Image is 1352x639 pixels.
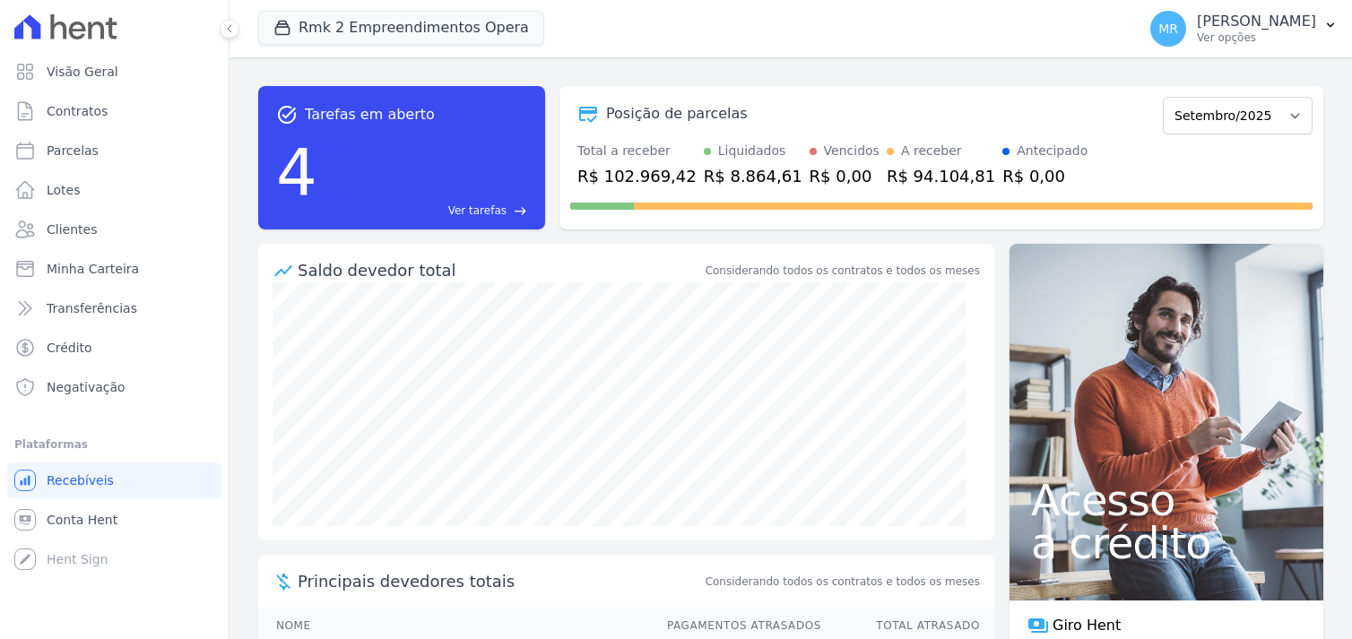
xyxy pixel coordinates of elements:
iframe: Intercom live chat [18,578,61,621]
button: MR [PERSON_NAME] Ver opções [1136,4,1352,54]
div: 4 [276,125,317,219]
span: Considerando todos os contratos e todos os meses [706,574,980,590]
a: Transferências [7,290,221,326]
div: R$ 0,00 [810,164,880,188]
span: Lotes [47,181,81,199]
div: R$ 94.104,81 [887,164,995,188]
div: Considerando todos os contratos e todos os meses [706,263,980,279]
a: Minha Carteira [7,251,221,287]
span: Recebíveis [47,471,114,489]
a: Ver tarefas east [325,203,527,219]
span: Clientes [47,220,97,238]
div: Posição de parcelas [606,103,748,125]
a: Negativação [7,369,221,405]
div: R$ 8.864,61 [704,164,802,188]
a: Parcelas [7,133,221,168]
div: A receber [901,142,962,160]
a: Recebíveis [7,462,221,498]
span: east [514,204,527,218]
span: task_alt [276,104,298,125]
span: Negativação [47,378,126,396]
div: Saldo devedor total [298,258,702,282]
span: Acesso [1031,479,1302,522]
button: Rmk 2 Empreendimentos Opera [258,11,544,45]
span: Visão Geral [47,63,118,81]
span: a crédito [1031,522,1302,565]
span: Parcelas [47,142,99,160]
p: Ver opções [1197,30,1316,45]
a: Visão Geral [7,54,221,90]
a: Crédito [7,330,221,366]
a: Conta Hent [7,502,221,538]
span: Contratos [47,102,108,120]
span: Ver tarefas [448,203,507,219]
div: Antecipado [1017,142,1088,160]
div: R$ 102.969,42 [577,164,697,188]
span: Crédito [47,339,92,357]
a: Clientes [7,212,221,247]
div: Liquidados [718,142,786,160]
div: Total a receber [577,142,697,160]
span: Giro Hent [1053,615,1121,636]
span: Conta Hent [47,511,117,529]
span: Transferências [47,299,137,317]
span: Minha Carteira [47,260,139,278]
div: R$ 0,00 [1002,164,1088,188]
div: Plataformas [14,434,214,455]
a: Lotes [7,172,221,208]
span: Tarefas em aberto [305,104,435,125]
span: Principais devedores totais [298,569,702,593]
span: MR [1158,22,1178,35]
p: [PERSON_NAME] [1197,13,1316,30]
a: Contratos [7,93,221,129]
div: Vencidos [824,142,880,160]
